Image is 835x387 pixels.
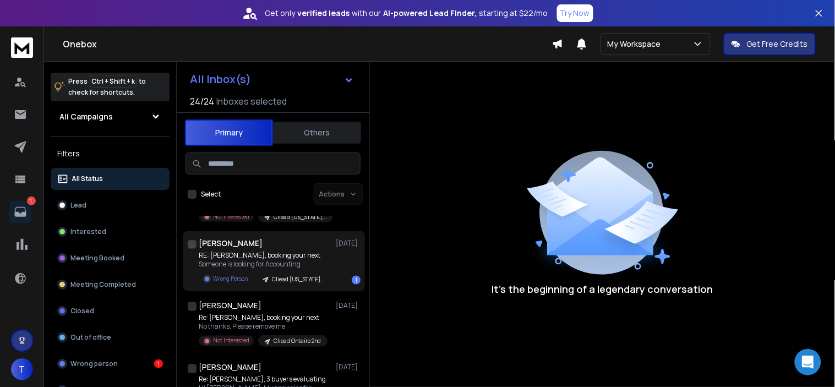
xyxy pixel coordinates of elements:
button: Others [273,121,361,145]
button: Closed [51,300,170,322]
div: 1 [154,359,163,368]
button: Get Free Credits [724,33,816,55]
h1: [PERSON_NAME] [199,300,261,311]
h3: Filters [51,146,170,161]
h1: All Inbox(s) [190,74,251,85]
p: Lead [70,201,86,210]
a: 1 [9,201,31,223]
h1: [PERSON_NAME] [199,238,263,249]
p: [DATE] [336,301,361,310]
h1: Onebox [63,37,552,51]
p: No thanks. Please remove me [199,322,328,331]
p: Cliead [US_STATE], [US_STATE], [US_STATE] and [US_STATE] [274,213,326,221]
strong: verified leads [298,8,350,19]
button: All Inbox(s) [181,68,363,90]
span: 24 / 24 [190,95,214,108]
p: Out of office [70,333,111,342]
p: 1 [27,197,36,205]
p: Not Interested [213,337,249,345]
p: Wrong Person [213,275,248,283]
h3: Inboxes selected [216,95,287,108]
p: Re: [PERSON_NAME], 3 buyers evaluating [199,375,326,384]
p: Closed [70,307,94,315]
p: RE: [PERSON_NAME], booking your next [199,251,331,260]
p: Meeting Completed [70,280,136,289]
button: Wrong person1 [51,353,170,375]
p: Someone is looking for Accounting [199,260,331,269]
p: Press to check for shortcuts. [68,76,146,98]
button: All Campaigns [51,106,170,128]
p: [DATE] [336,239,361,248]
p: It’s the beginning of a legendary conversation [492,281,713,297]
label: Select [201,190,221,199]
p: Get Free Credits [747,39,808,50]
button: All Status [51,168,170,190]
span: Ctrl + Shift + k [90,75,137,88]
strong: AI-powered Lead Finder, [384,8,477,19]
p: Re: [PERSON_NAME], booking your next [199,313,328,322]
p: My Workspace [608,39,665,50]
div: 1 [352,276,361,285]
button: Try Now [557,4,593,22]
p: Cliead Ontairo 2nd [274,337,321,346]
p: Interested [70,227,106,236]
h1: [PERSON_NAME] [199,362,261,373]
p: Not Interested [213,212,249,221]
img: logo [11,37,33,58]
button: Meeting Booked [51,247,170,269]
button: Out of office [51,326,170,348]
p: Cliead [US_STATE]/ [GEOGRAPHIC_DATA] [GEOGRAPHIC_DATA] [272,275,325,284]
p: [DATE] [336,363,361,372]
p: Wrong person [70,359,118,368]
p: Try Now [560,8,590,19]
p: Meeting Booked [70,254,124,263]
p: Get only with our starting at $22/mo [265,8,548,19]
p: All Status [72,175,103,183]
button: T [11,358,33,380]
button: Meeting Completed [51,274,170,296]
button: Interested [51,221,170,243]
button: Lead [51,194,170,216]
h1: All Campaigns [59,111,113,122]
button: Primary [185,119,273,146]
div: Open Intercom Messenger [795,349,821,375]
